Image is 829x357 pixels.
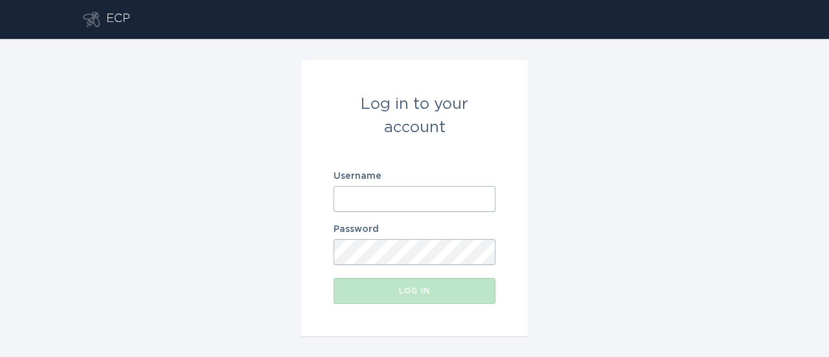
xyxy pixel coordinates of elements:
div: ECP [106,12,130,27]
label: Username [334,172,495,181]
label: Password [334,225,495,234]
div: Log in to your account [334,93,495,139]
button: Log in [334,278,495,304]
div: Log in [340,287,489,295]
button: Go to dashboard [83,12,100,27]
